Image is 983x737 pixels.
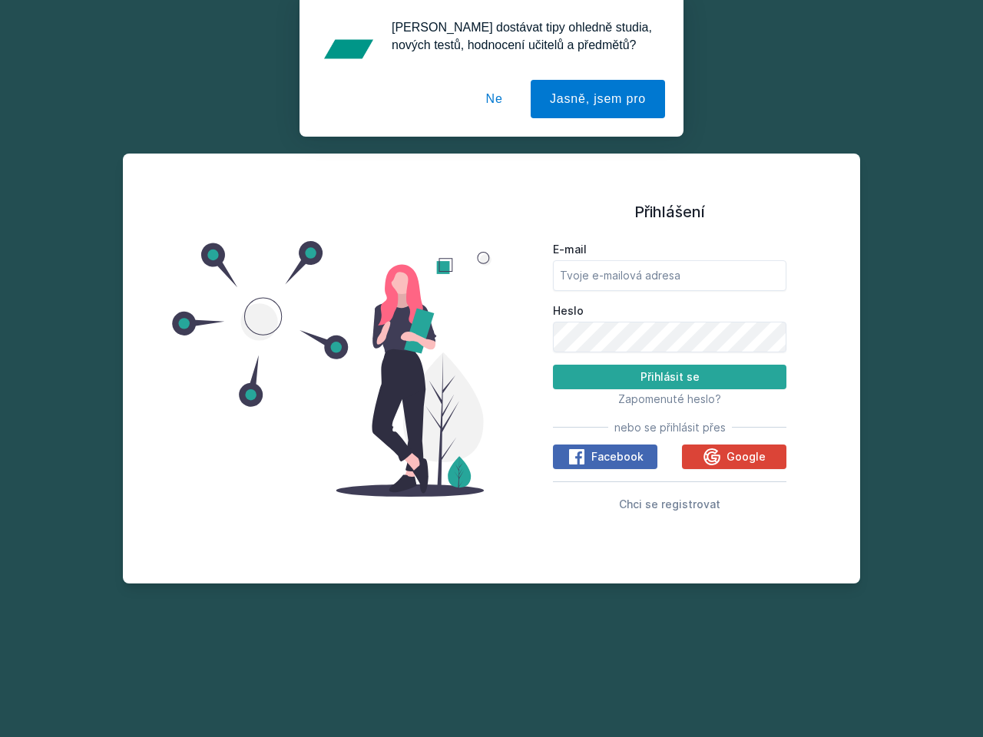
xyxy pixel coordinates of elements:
[379,18,665,54] div: [PERSON_NAME] dostávat tipy ohledně studia, nových testů, hodnocení učitelů a předmětů?
[553,445,657,469] button: Facebook
[531,80,665,118] button: Jasně, jsem pro
[553,365,786,389] button: Přihlásit se
[553,303,786,319] label: Heslo
[553,242,786,257] label: E-mail
[619,497,720,511] span: Chci se registrovat
[553,200,786,223] h1: Přihlášení
[553,260,786,291] input: Tvoje e-mailová adresa
[614,420,726,435] span: nebo se přihlásit přes
[318,18,379,80] img: notification icon
[619,494,720,513] button: Chci se registrovat
[591,449,644,464] span: Facebook
[618,392,721,405] span: Zapomenuté heslo?
[467,80,522,118] button: Ne
[682,445,786,469] button: Google
[726,449,766,464] span: Google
